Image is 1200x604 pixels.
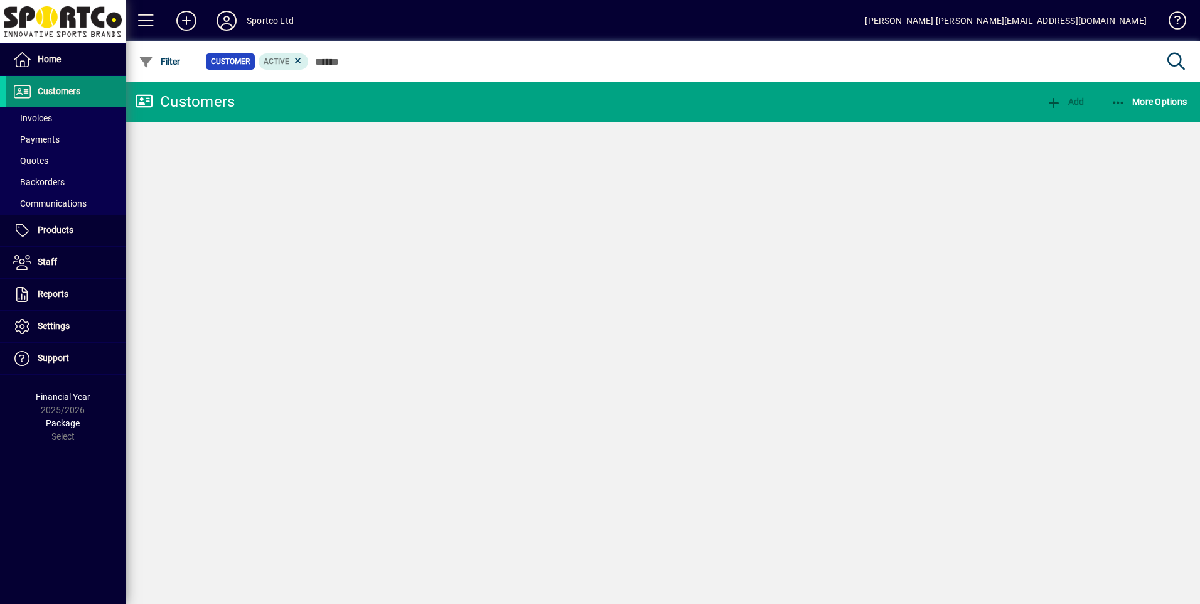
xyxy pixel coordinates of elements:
[13,113,52,123] span: Invoices
[865,11,1147,31] div: [PERSON_NAME] [PERSON_NAME][EMAIL_ADDRESS][DOMAIN_NAME]
[38,86,80,96] span: Customers
[13,156,48,166] span: Quotes
[6,343,126,374] a: Support
[1108,90,1191,113] button: More Options
[13,134,60,144] span: Payments
[38,289,68,299] span: Reports
[6,107,126,129] a: Invoices
[6,44,126,75] a: Home
[6,279,126,310] a: Reports
[38,257,57,267] span: Staff
[6,311,126,342] a: Settings
[46,418,80,428] span: Package
[139,57,181,67] span: Filter
[6,150,126,171] a: Quotes
[6,193,126,214] a: Communications
[166,9,206,32] button: Add
[6,171,126,193] a: Backorders
[38,225,73,235] span: Products
[135,92,235,112] div: Customers
[13,198,87,208] span: Communications
[264,57,289,66] span: Active
[1046,97,1084,107] span: Add
[38,353,69,363] span: Support
[259,53,309,70] mat-chip: Activation Status: Active
[1111,97,1187,107] span: More Options
[6,247,126,278] a: Staff
[206,9,247,32] button: Profile
[36,392,90,402] span: Financial Year
[6,129,126,150] a: Payments
[211,55,250,68] span: Customer
[247,11,294,31] div: Sportco Ltd
[38,321,70,331] span: Settings
[136,50,184,73] button: Filter
[1043,90,1087,113] button: Add
[6,215,126,246] a: Products
[13,177,65,187] span: Backorders
[1159,3,1184,43] a: Knowledge Base
[38,54,61,64] span: Home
